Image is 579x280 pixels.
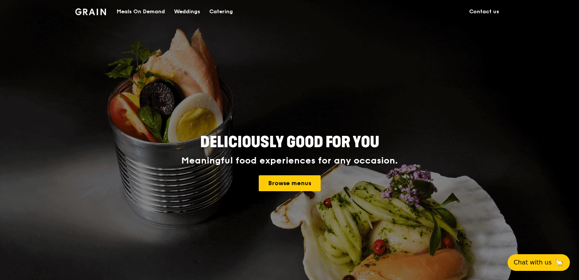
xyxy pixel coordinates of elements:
[555,258,564,267] span: 🦙
[514,258,552,267] span: Chat with us
[169,0,205,23] a: Weddings
[117,0,165,23] div: Meals On Demand
[259,175,321,191] a: Browse menus
[209,0,233,23] div: Catering
[205,0,237,23] a: Catering
[200,133,379,151] span: Deliciously good for you
[465,0,504,23] a: Contact us
[508,254,570,271] button: Chat with us🦙
[153,156,426,166] div: Meaningful food experiences for any occasion.
[75,8,106,15] img: Grain
[174,0,200,23] div: Weddings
